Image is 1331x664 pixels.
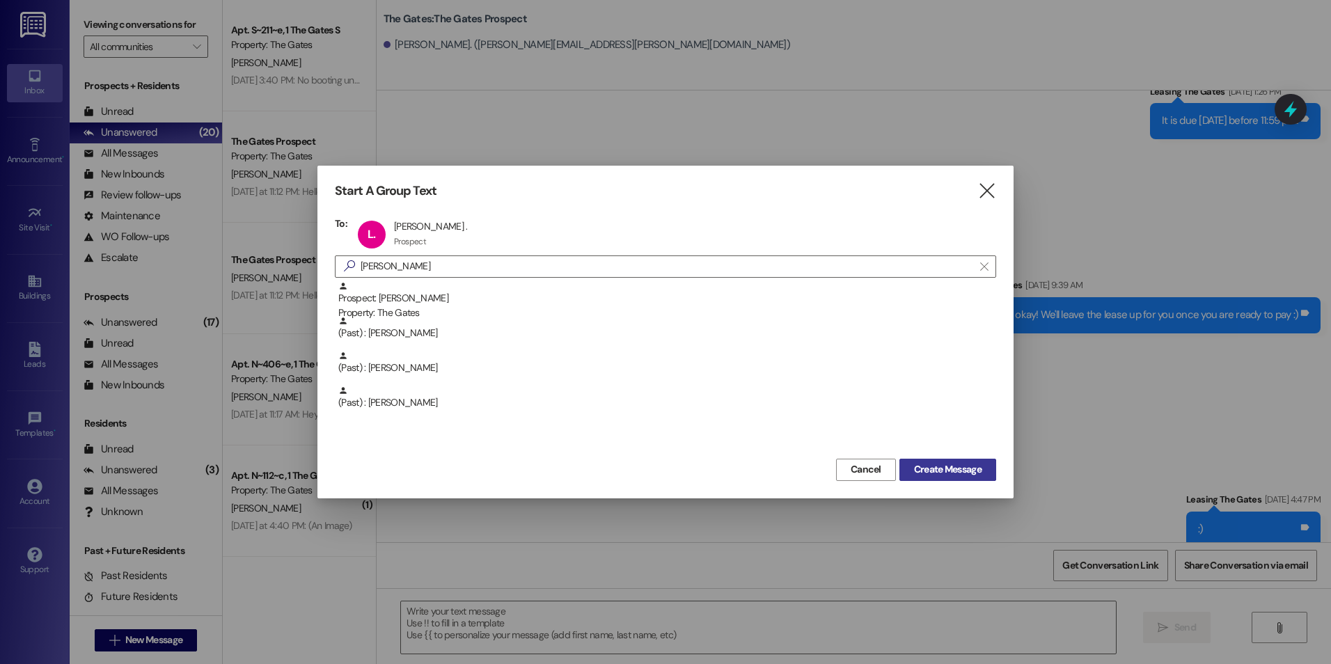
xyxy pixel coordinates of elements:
[338,259,361,274] i: 
[338,351,996,375] div: (Past) : [PERSON_NAME]
[980,261,988,272] i: 
[335,217,347,230] h3: To:
[338,386,996,410] div: (Past) : [PERSON_NAME]
[973,256,995,277] button: Clear text
[394,236,426,247] div: Prospect
[899,459,996,481] button: Create Message
[335,351,996,386] div: (Past) : [PERSON_NAME]
[335,316,996,351] div: (Past) : [PERSON_NAME]
[394,220,468,232] div: [PERSON_NAME] .
[338,316,996,340] div: (Past) : [PERSON_NAME]
[338,306,996,320] div: Property: The Gates
[335,281,996,316] div: Prospect: [PERSON_NAME]Property: The Gates
[361,257,973,276] input: Search for any contact or apartment
[335,386,996,420] div: (Past) : [PERSON_NAME]
[836,459,896,481] button: Cancel
[338,281,996,321] div: Prospect: [PERSON_NAME]
[368,227,375,242] span: L.
[851,462,881,477] span: Cancel
[977,184,996,198] i: 
[335,183,436,199] h3: Start A Group Text
[914,462,982,477] span: Create Message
